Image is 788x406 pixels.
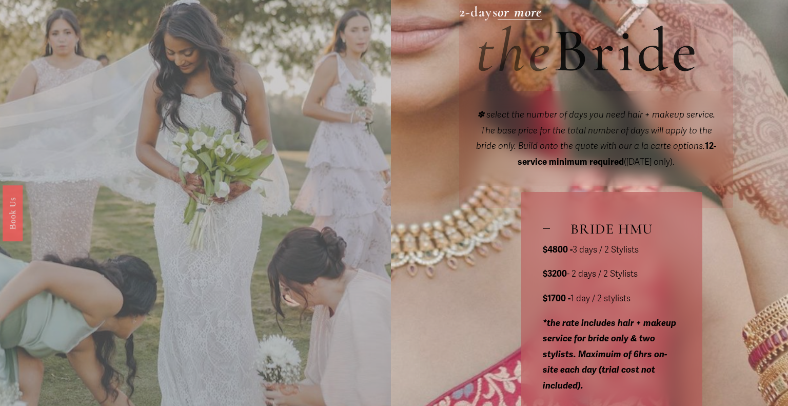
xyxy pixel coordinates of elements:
[550,220,680,238] span: BRIDE HMU
[476,109,717,151] em: ✽ select the number of days you need hair + makeup service. The base price for the total number o...
[553,13,700,88] span: Bride
[543,268,567,279] strong: $3200
[3,185,23,241] a: Book Us
[543,244,573,255] strong: $4800 -
[518,141,716,167] strong: 12-service minimum required
[543,293,570,304] strong: $1700 -
[543,266,680,282] p: - 2 days / 2 Stylists
[498,3,542,21] a: or more
[543,318,678,391] em: *the rate includes hair + makeup service for bride only & two stylists. Maximuim of 6hrs on-site ...
[459,3,498,21] strong: 2-days
[476,13,553,88] em: the
[543,214,680,242] button: BRIDE HMU
[543,242,680,258] p: 3 days / 2 Stylists
[476,107,717,170] p: ([DATE] only).
[543,291,680,307] p: 1 day / 2 stylists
